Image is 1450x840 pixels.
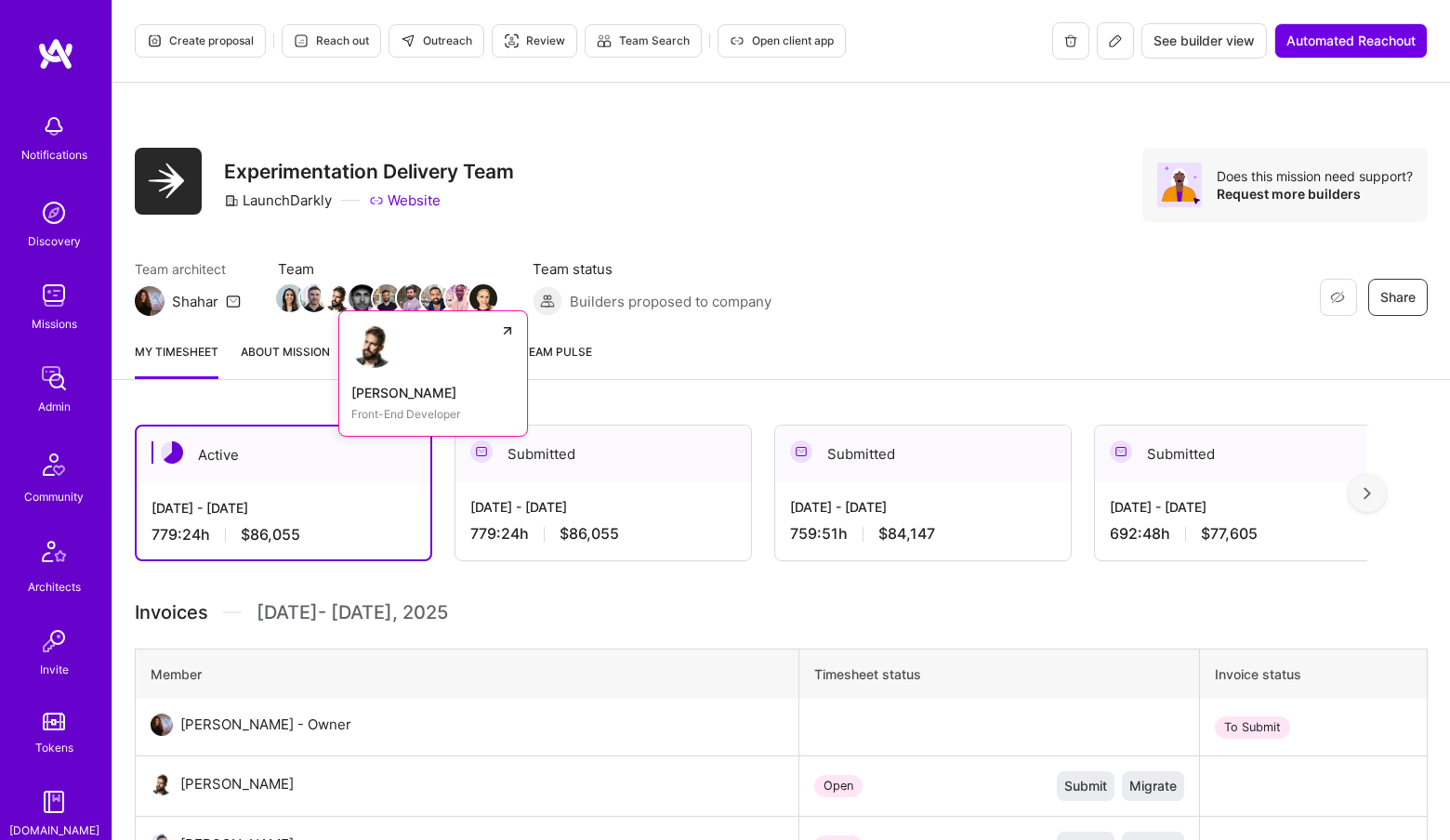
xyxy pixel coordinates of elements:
div: Submitted [1095,426,1391,482]
a: Team Member Avatar [302,282,326,314]
th: Invoice status [1200,650,1428,700]
img: Team Member Avatar [469,284,497,312]
div: Active [137,427,430,483]
button: Automated Reachout [1274,23,1428,59]
a: Team Member Avatar [350,282,375,314]
span: Open client app [730,33,834,49]
span: See builder view [1153,32,1255,50]
div: Notifications [21,145,87,164]
img: Active [161,441,183,464]
img: Company Logo [135,148,202,215]
div: LaunchDarkly [224,190,332,210]
span: Share [1380,288,1416,307]
a: Team Pulse [521,342,592,379]
span: Review [504,33,565,49]
span: Builders proposed to company [570,292,771,311]
img: Team Member Avatar [421,284,449,312]
div: Does this mission need support? [1217,167,1413,185]
span: [DATE] - [DATE] , 2025 [257,598,448,626]
div: [DATE] - [DATE] [470,497,736,517]
a: My timesheet [135,342,218,379]
img: User Avatar [151,714,173,736]
div: Front-End Developer [351,404,515,424]
img: Team Member Avatar [373,284,401,312]
img: Team Member Avatar [300,284,328,312]
img: Invite [35,623,72,660]
span: $77,605 [1201,524,1258,544]
a: About Mission [241,342,330,379]
div: 779:24 h [470,524,736,544]
img: right [1364,487,1371,500]
div: 692:48 h [1110,524,1376,544]
div: [DOMAIN_NAME] [9,820,99,840]
i: icon Proposal [147,33,162,48]
div: [PERSON_NAME] - Owner [180,714,351,736]
button: See builder view [1141,23,1267,59]
i: icon ArrowUpRight [500,323,515,338]
button: Share [1368,279,1428,316]
div: Submitted [455,426,751,482]
img: Team Member Avatar [324,284,352,312]
div: Open [814,775,863,797]
i: icon CompanyGray [224,193,239,208]
a: Grzegorz Marzencki[PERSON_NAME]Front-End Developer [338,310,528,437]
div: [PERSON_NAME] [351,383,515,402]
div: 779:24 h [152,525,415,545]
img: teamwork [35,277,72,314]
a: Team Member Avatar [447,282,471,314]
img: bell [35,108,72,145]
img: User Avatar [151,773,173,795]
a: Team Member Avatar [375,282,399,314]
div: Tokens [35,738,73,757]
img: Divider [223,598,242,626]
a: Team Member Avatar [326,282,350,314]
div: Architects [28,577,81,597]
th: Timesheet status [799,650,1200,700]
div: [PERSON_NAME] [180,773,294,795]
span: Team [278,259,495,279]
h3: Experimentation Delivery Team [224,160,514,183]
button: Reach out [282,24,381,58]
img: Team Member Avatar [445,284,473,312]
button: Submit [1057,771,1114,801]
img: Team Member Avatar [276,284,304,312]
div: [DATE] - [DATE] [1110,497,1376,517]
img: Submitted [470,440,493,463]
span: Team Search [597,33,690,49]
div: Missions [32,314,77,334]
span: Submit [1064,777,1107,795]
img: Team Member Avatar [397,284,425,312]
img: Architects [32,532,76,577]
span: $84,147 [878,524,935,544]
i: icon Mail [226,294,241,308]
a: Website [369,190,441,210]
span: Outreach [401,33,472,49]
img: logo [37,37,74,71]
img: Team Member Avatar [349,284,376,312]
div: Admin [38,397,71,416]
img: Team Architect [135,286,165,316]
i: icon Targeter [504,33,519,48]
div: Submitted [775,426,1071,482]
span: Automated Reachout [1286,32,1416,50]
span: Team architect [135,259,241,279]
button: Review [492,24,577,58]
img: Community [32,442,76,487]
button: Create proposal [135,24,266,58]
img: Submitted [1110,440,1132,463]
div: [DATE] - [DATE] [152,498,415,518]
span: Reach out [294,33,369,49]
div: Community [24,487,84,506]
div: [DATE] - [DATE] [790,497,1056,517]
a: Team Member Avatar [471,282,495,314]
th: Member [136,650,799,700]
span: Invoices [135,598,208,626]
img: admin teamwork [35,360,72,397]
div: Discovery [28,231,81,251]
button: Migrate [1122,771,1184,801]
img: discovery [35,194,72,231]
img: Grzegorz Marzencki [351,323,396,368]
span: Create proposal [147,33,254,49]
a: Team Member Avatar [399,282,423,314]
img: guide book [35,783,72,820]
